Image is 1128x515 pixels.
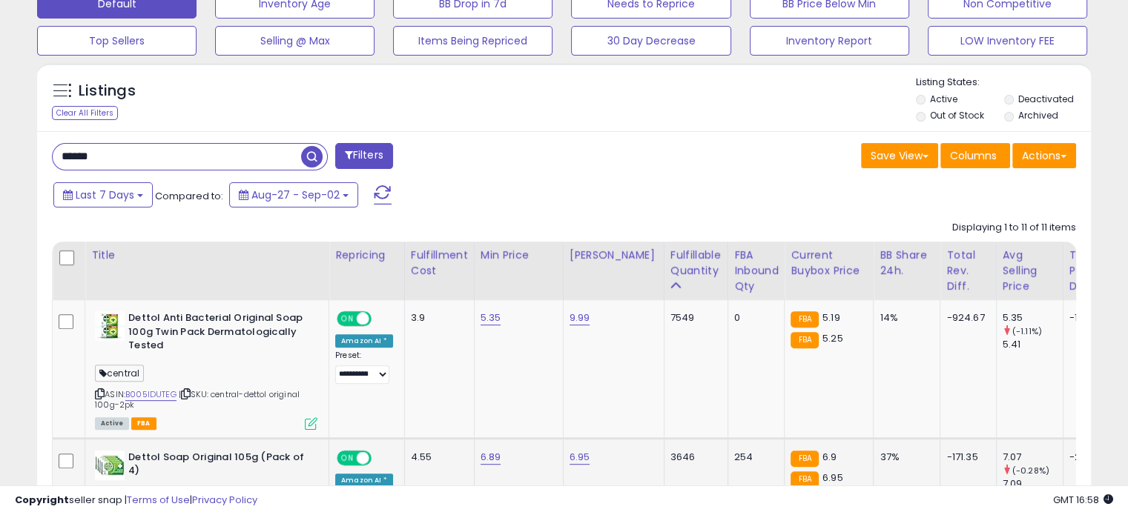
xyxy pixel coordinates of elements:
div: -924.67 [946,311,984,325]
span: Aug-27 - Sep-02 [251,187,340,202]
span: OFF [369,313,393,325]
div: -183.55 [1069,311,1104,325]
div: 14% [880,311,929,325]
span: 6.95 [822,471,843,485]
button: LOW Inventory FEE [928,26,1087,56]
small: FBA [791,471,818,488]
div: Min Price [481,247,557,263]
button: Selling @ Max [215,26,375,56]
img: 51VXJBuEEbL._SL40_.jpg [95,451,125,480]
label: Archived [1017,109,1058,122]
div: Total Profit Diff. [1069,247,1109,294]
div: BB Share 24h. [880,247,934,279]
div: 5.35 [1003,311,1063,325]
span: | SKU: central-dettol original 100g-2pk [95,388,300,411]
div: Amazon AI * [335,334,393,348]
div: Avg Selling Price [1003,247,1057,294]
label: Active [930,93,957,105]
div: Fulfillment Cost [411,247,468,279]
div: Clear All Filters [52,106,118,120]
div: 3646 [670,451,716,464]
div: 0 [734,311,774,325]
div: 4.55 [411,451,463,464]
span: 5.19 [822,310,840,325]
div: 5.41 [1003,338,1063,351]
div: 7.07 [1003,451,1063,464]
span: ON [338,451,357,464]
span: Compared to: [155,189,223,203]
p: Listing States: [916,76,1091,90]
div: [PERSON_NAME] [570,247,658,263]
span: 2025-09-10 16:58 GMT [1053,493,1113,507]
label: Out of Stock [930,109,984,122]
button: Filters [335,143,393,169]
strong: Copyright [15,493,69,507]
small: (-1.11%) [1012,325,1042,337]
a: 6.89 [481,450,501,465]
div: 37% [880,451,929,464]
span: 6.9 [822,450,837,464]
div: Current Buybox Price [791,247,867,279]
div: Repricing [335,247,398,263]
button: Aug-27 - Sep-02 [229,182,358,207]
img: 519i3AAEWBL._SL40_.jpg [95,311,125,341]
span: ON [338,313,357,325]
b: Dettol Soap Original 105g (Pack of 4) [128,451,309,482]
h5: Listings [79,81,136,102]
div: ASIN: [95,311,317,428]
small: FBA [791,451,818,467]
button: Last 7 Days [53,182,153,207]
button: Save View [861,143,938,168]
div: 254 [734,451,774,464]
a: B005IDUTEG [125,388,177,401]
div: Title [91,247,323,263]
small: FBA [791,332,818,348]
button: Top Sellers [37,26,197,56]
span: All listings currently available for purchase on Amazon [95,417,129,430]
div: -171.35 [946,451,984,464]
a: Privacy Policy [192,493,257,507]
a: 9.99 [570,310,590,325]
div: 7549 [670,311,716,325]
div: -24.88 [1069,451,1104,464]
a: 6.95 [570,450,590,465]
b: Dettol Anti Bacterial Original Soap 100g Twin Pack Dermatologically Tested [128,311,309,356]
span: Last 7 Days [76,187,134,202]
div: Fulfillable Quantity [670,247,722,279]
span: OFF [369,451,393,464]
button: Columns [940,143,1010,168]
div: 3.9 [411,311,463,325]
span: central [95,365,144,382]
div: seller snap | | [15,494,257,508]
span: FBA [131,417,156,430]
span: 5.25 [822,331,843,345]
button: 30 Day Decrease [571,26,730,56]
div: Total Rev. Diff. [946,247,989,294]
small: (-0.28%) [1012,465,1049,476]
button: Actions [1012,143,1076,168]
label: Deactivated [1017,93,1073,105]
small: FBA [791,311,818,328]
div: FBA inbound Qty [734,247,779,294]
a: Terms of Use [127,493,190,507]
div: Preset: [335,350,393,384]
span: Columns [950,148,997,163]
button: Inventory Report [750,26,909,56]
a: 5.35 [481,310,501,325]
button: Items Being Repriced [393,26,553,56]
div: Displaying 1 to 11 of 11 items [952,221,1076,235]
